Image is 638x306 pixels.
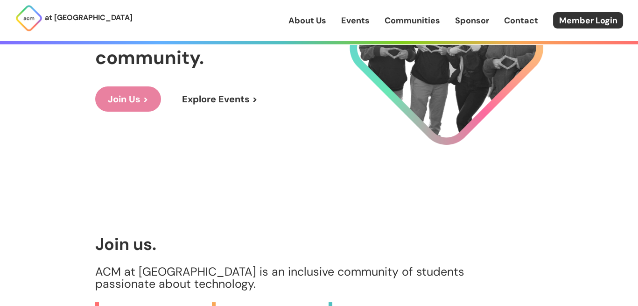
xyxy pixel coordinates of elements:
a: Communities [385,14,440,27]
a: Join Us > [95,86,161,112]
a: Sponsor [455,14,489,27]
a: Events [341,14,370,27]
a: Member Login [553,12,623,28]
h1: Join us. [95,235,518,254]
a: Explore Events > [169,86,270,112]
span: community. [95,45,204,70]
a: at [GEOGRAPHIC_DATA] [15,4,133,32]
a: Contact [504,14,538,27]
p: ACM at [GEOGRAPHIC_DATA] is an inclusive community of students passionate about technology. [95,266,518,290]
p: at [GEOGRAPHIC_DATA] [45,12,133,24]
a: About Us [288,14,326,27]
img: ACM Logo [15,4,43,32]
